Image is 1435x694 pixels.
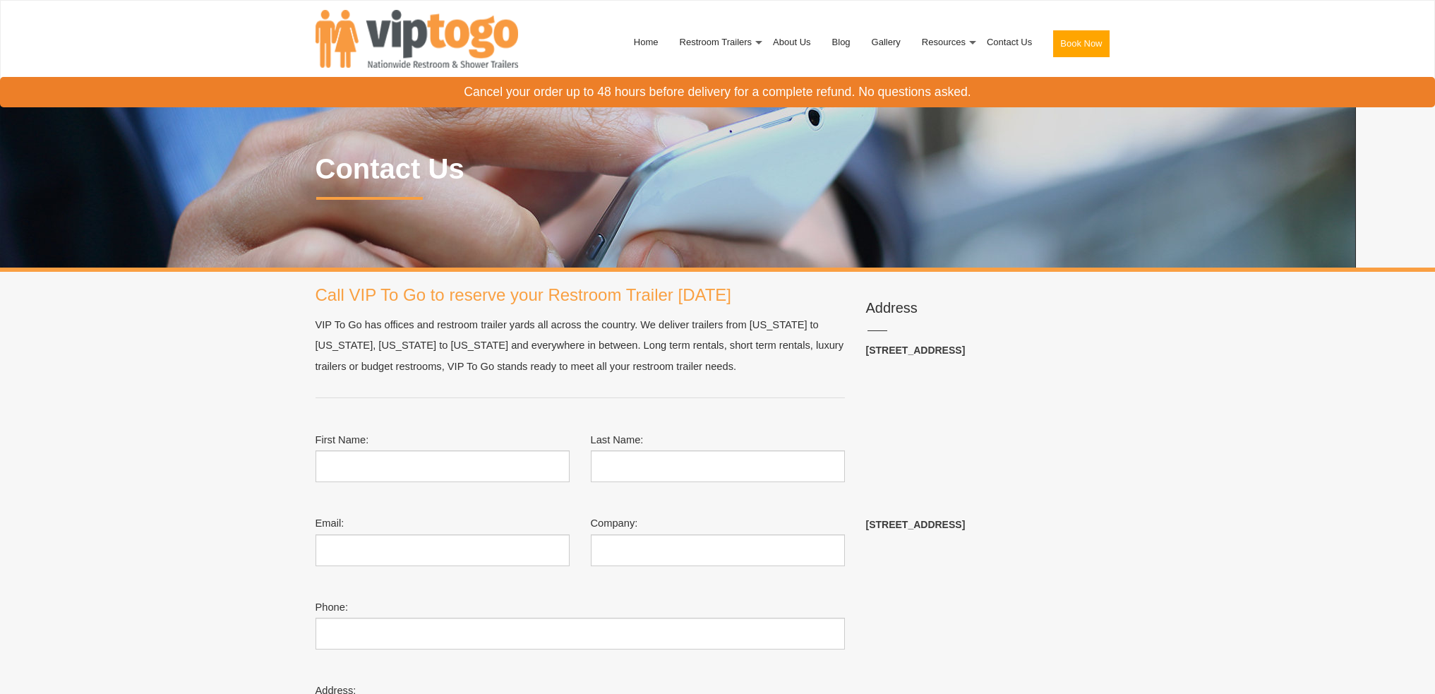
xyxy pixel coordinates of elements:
[669,6,763,79] a: Restroom Trailers
[911,6,976,79] a: Resources
[861,6,911,79] a: Gallery
[976,6,1043,79] a: Contact Us
[316,153,1120,184] p: Contact Us
[1053,30,1109,57] button: Book Now
[866,345,966,356] b: [STREET_ADDRESS]
[762,6,821,79] a: About Us
[623,6,669,79] a: Home
[316,10,518,68] img: VIPTOGO
[866,300,1120,316] h3: Address
[316,315,845,377] p: VIP To Go has offices and restroom trailer yards all across the country. We deliver trailers from...
[822,6,861,79] a: Blog
[866,519,966,530] b: [STREET_ADDRESS]
[1043,6,1119,88] a: Book Now
[316,286,845,304] h1: Call VIP To Go to reserve your Restroom Trailer [DATE]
